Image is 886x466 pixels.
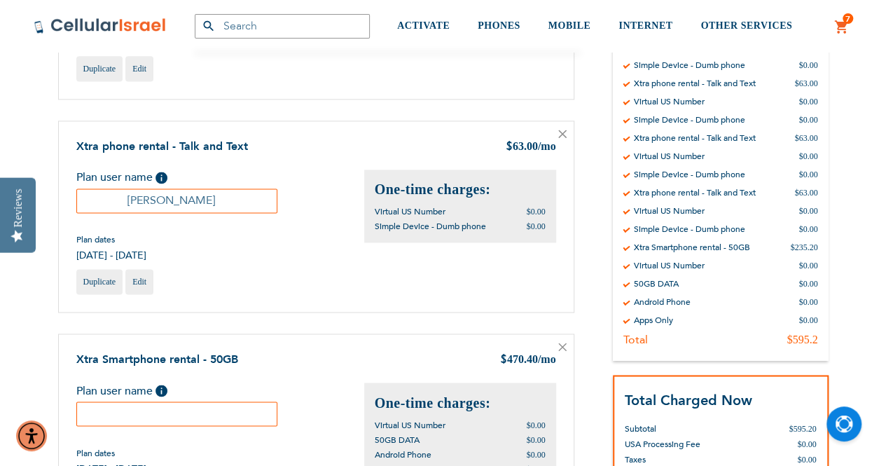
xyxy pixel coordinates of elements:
[527,434,546,444] span: $0.00
[527,221,546,231] span: $0.00
[795,78,818,89] div: $63.00
[538,140,556,152] span: /mo
[634,278,679,289] div: 50GB DATA
[634,78,756,89] div: Xtra phone rental - Talk and Text
[634,224,745,235] div: Simple Device - Dumb phone
[625,438,700,449] span: USA Processing Fee
[500,352,507,369] span: $
[799,151,818,162] div: $0.00
[799,278,818,289] div: $0.00
[155,385,167,397] span: Help
[625,390,752,409] strong: Total Charged Now
[634,169,745,180] div: Simple Device - Dumb phone
[478,20,520,31] span: PHONES
[799,205,818,217] div: $0.00
[527,449,546,459] span: $0.00
[787,333,818,347] div: $595.2
[527,207,546,217] span: $0.00
[76,249,146,262] span: [DATE] - [DATE]
[795,187,818,198] div: $63.00
[799,315,818,326] div: $0.00
[375,180,546,199] h2: One-time charges:
[834,19,850,36] a: 7
[634,132,756,144] div: Xtra phone rental - Talk and Text
[700,20,792,31] span: OTHER SERVICES
[799,224,818,235] div: $0.00
[799,60,818,71] div: $0.00
[76,269,123,294] a: Duplicate
[155,172,167,184] span: Help
[799,114,818,125] div: $0.00
[375,419,445,430] span: Virtual US Number
[506,139,513,156] span: $
[634,96,705,107] div: Virtual US Number
[548,20,591,31] span: MOBILE
[83,64,116,74] span: Duplicate
[195,14,370,39] input: Search
[625,410,745,436] th: Subtotal
[76,56,123,81] a: Duplicate
[791,242,818,253] div: $235.20
[132,277,146,287] span: Edit
[16,420,47,451] div: Accessibility Menu
[506,139,556,156] div: 63.00
[125,56,153,81] a: Edit
[375,448,431,460] span: Android Phone
[76,139,248,154] a: Xtra phone rental - Talk and Text
[634,60,745,71] div: Simple Device - Dumb phone
[375,434,420,445] span: 50GB DATA
[634,296,691,308] div: Android Phone
[634,151,705,162] div: Virtual US Number
[845,13,850,25] span: 7
[76,234,146,245] span: Plan dates
[634,114,745,125] div: Simple Device - Dumb phone
[527,420,546,430] span: $0.00
[375,206,445,217] span: Virtual US Number
[799,260,818,271] div: $0.00
[125,269,153,294] a: Edit
[76,352,238,367] a: Xtra Smartphone rental - 50GB
[500,352,556,369] div: 470.40
[634,205,705,217] div: Virtual US Number
[76,383,153,398] span: Plan user name
[83,277,116,287] span: Duplicate
[375,221,486,232] span: Simple Device - Dumb phone
[799,296,818,308] div: $0.00
[397,20,450,31] span: ACTIVATE
[76,170,153,185] span: Plan user name
[634,260,705,271] div: Virtual US Number
[789,423,817,433] span: $595.20
[76,447,146,458] span: Plan dates
[799,96,818,107] div: $0.00
[132,64,146,74] span: Edit
[634,187,756,198] div: Xtra phone rental - Talk and Text
[795,132,818,144] div: $63.00
[798,439,817,448] span: $0.00
[799,169,818,180] div: $0.00
[618,20,672,31] span: INTERNET
[34,18,167,34] img: Cellular Israel Logo
[375,393,546,412] h2: One-time charges:
[538,353,556,365] span: /mo
[634,242,750,253] div: Xtra Smartphone rental - 50GB
[798,454,817,464] span: $0.00
[634,315,673,326] div: Apps Only
[12,189,25,227] div: Reviews
[623,333,648,347] div: Total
